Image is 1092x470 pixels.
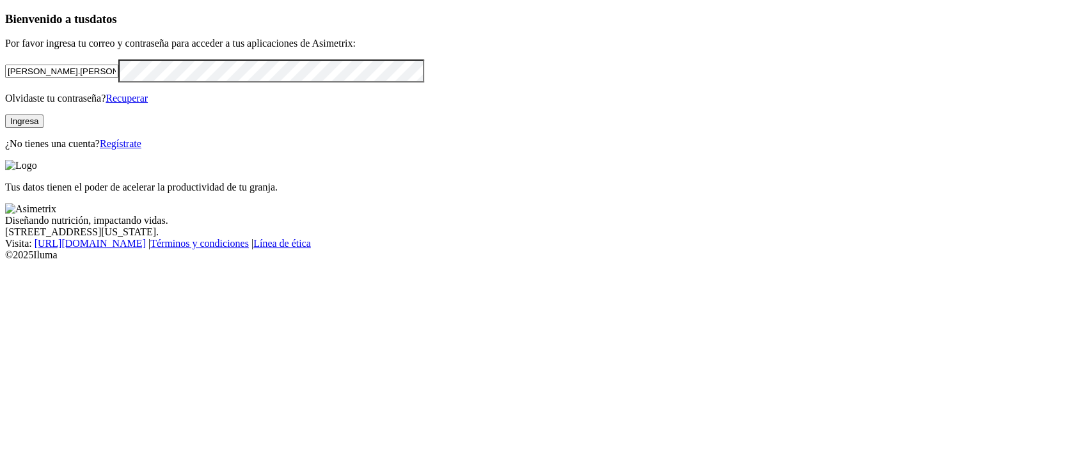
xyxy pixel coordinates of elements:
[5,12,1087,26] h3: Bienvenido a tus
[90,12,117,26] span: datos
[150,238,249,249] a: Términos y condiciones
[5,114,44,128] button: Ingresa
[5,249,1087,261] div: © 2025 Iluma
[5,160,37,171] img: Logo
[5,93,1087,104] p: Olvidaste tu contraseña?
[5,238,1087,249] div: Visita : | |
[253,238,311,249] a: Línea de ética
[5,182,1087,193] p: Tus datos tienen el poder de acelerar la productividad de tu granja.
[5,203,56,215] img: Asimetrix
[100,138,141,149] a: Regístrate
[5,138,1087,150] p: ¿No tienes una cuenta?
[5,215,1087,226] div: Diseñando nutrición, impactando vidas.
[106,93,148,104] a: Recuperar
[5,226,1087,238] div: [STREET_ADDRESS][US_STATE].
[5,38,1087,49] p: Por favor ingresa tu correo y contraseña para acceder a tus aplicaciones de Asimetrix:
[35,238,146,249] a: [URL][DOMAIN_NAME]
[5,65,118,78] input: Tu correo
